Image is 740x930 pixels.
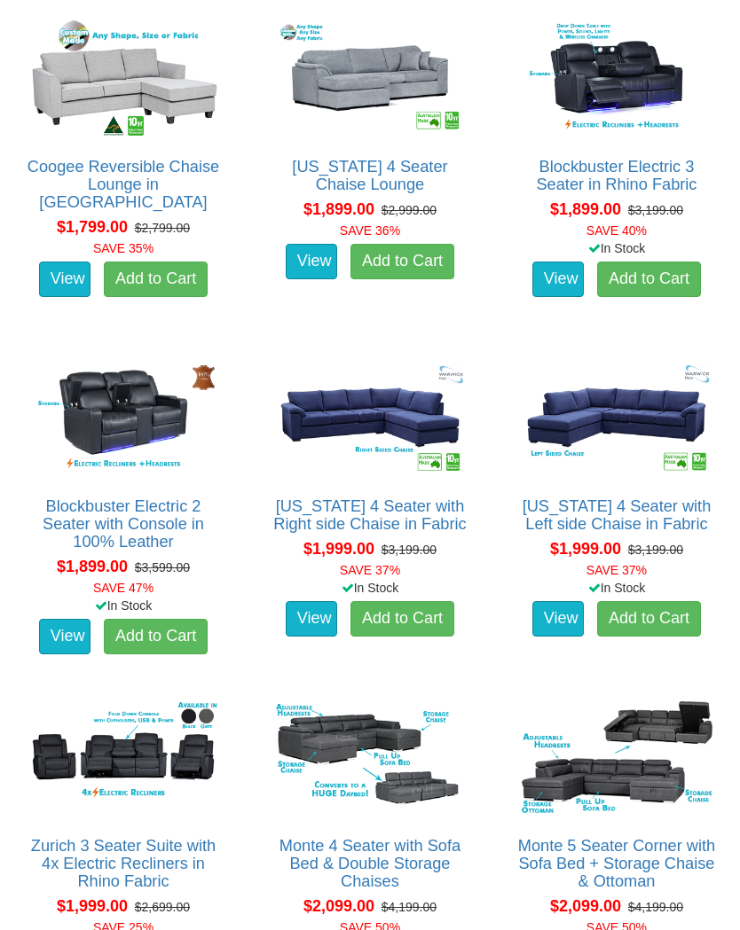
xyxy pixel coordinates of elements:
div: In Stock [503,579,730,597]
img: Arizona 4 Seater with Right side Chaise in Fabric [270,356,470,480]
img: Blockbuster Electric 3 Seater in Rhino Fabric [516,16,717,140]
a: [US_STATE] 4 Seater with Right side Chaise in Fabric [273,497,466,533]
a: Add to Cart [597,262,701,297]
a: Add to Cart [350,601,454,637]
span: $2,099.00 [550,897,621,915]
img: Texas 4 Seater Chaise Lounge [270,16,470,140]
del: $4,199.00 [382,900,437,914]
a: View [39,619,91,654]
del: $2,799.00 [135,221,190,235]
span: $1,999.00 [550,540,621,558]
font: SAVE 37% [586,563,647,577]
a: Blockbuster Electric 2 Seater with Console in 100% Leather [43,497,204,551]
font: SAVE 37% [340,563,400,577]
a: Add to Cart [104,619,208,654]
del: $2,699.00 [135,900,190,914]
font: SAVE 35% [93,241,154,255]
a: View [532,262,584,297]
img: Monte 5 Seater Corner with Sofa Bed + Storage Chaise & Ottoman [516,695,717,819]
a: Blockbuster Electric 3 Seater in Rhino Fabric [536,158,697,193]
a: Zurich 3 Seater Suite with 4x Electric Recliners in Rhino Fabric [31,837,216,890]
a: Add to Cart [104,262,208,297]
a: Add to Cart [597,601,701,637]
img: Arizona 4 Seater with Left side Chaise in Fabric [516,356,717,480]
span: $1,999.00 [303,540,374,558]
del: $3,199.00 [628,543,683,557]
font: SAVE 36% [340,223,400,238]
span: $1,899.00 [550,200,621,218]
font: SAVE 40% [586,223,647,238]
img: Zurich 3 Seater Suite with 4x Electric Recliners in Rhino Fabric [23,695,224,819]
a: Monte 4 Seater with Sofa Bed & Double Storage Chaises [279,837,461,890]
a: [US_STATE] 4 Seater with Left side Chaise in Fabric [523,497,712,533]
a: Monte 5 Seater Corner with Sofa Bed + Storage Chaise & Ottoman [518,837,715,890]
span: $1,799.00 [57,218,128,236]
a: View [39,262,91,297]
a: [US_STATE] 4 Seater Chaise Lounge [292,158,447,193]
div: In Stock [10,597,237,614]
span: $1,899.00 [303,200,374,218]
img: Monte 4 Seater with Sofa Bed & Double Storage Chaises [270,695,470,819]
del: $3,599.00 [135,560,190,574]
del: $3,199.00 [628,203,683,217]
del: $3,199.00 [382,543,437,557]
span: $1,999.00 [57,897,128,915]
a: View [532,601,584,637]
a: View [286,244,337,279]
del: $4,199.00 [628,900,683,914]
span: $1,899.00 [57,558,128,575]
span: $2,099.00 [303,897,374,915]
a: View [286,601,337,637]
img: Blockbuster Electric 2 Seater with Console in 100% Leather [23,356,224,480]
div: In Stock [256,579,484,597]
div: In Stock [503,239,730,257]
font: SAVE 47% [93,581,154,595]
a: Add to Cart [350,244,454,279]
del: $2,999.00 [382,203,437,217]
img: Coogee Reversible Chaise Lounge in Fabric [23,16,224,140]
a: Coogee Reversible Chaise Lounge in [GEOGRAPHIC_DATA] [28,158,219,211]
